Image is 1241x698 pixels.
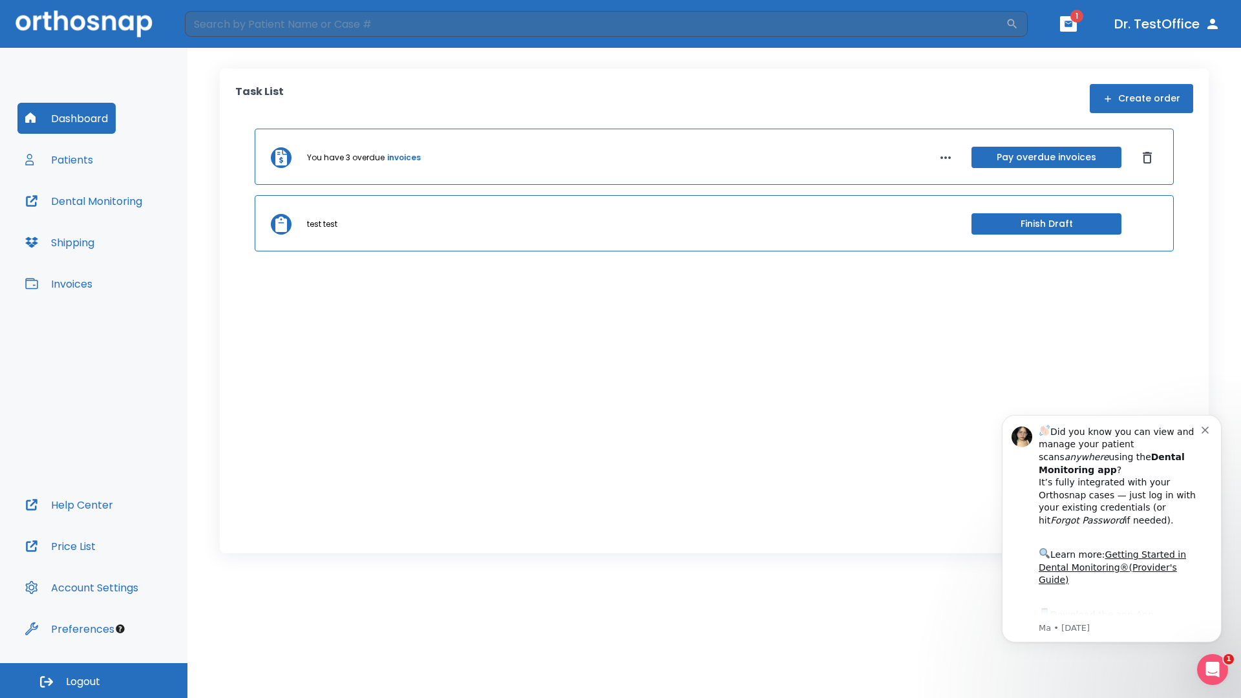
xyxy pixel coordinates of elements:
[17,103,116,134] button: Dashboard
[56,214,171,237] a: App Store
[307,218,337,230] p: test test
[982,396,1241,663] iframe: Intercom notifications message
[17,144,101,175] button: Patients
[1197,654,1228,685] iframe: Intercom live chat
[16,10,153,37] img: Orthosnap
[1109,12,1225,36] button: Dr. TestOffice
[17,268,100,299] button: Invoices
[235,84,284,113] p: Task List
[185,11,1006,37] input: Search by Patient Name or Case #
[1224,654,1234,664] span: 1
[17,572,146,603] button: Account Settings
[17,185,150,217] button: Dental Monitoring
[1090,84,1193,113] button: Create order
[17,613,122,644] button: Preferences
[219,28,229,38] button: Dismiss notification
[971,213,1121,235] button: Finish Draft
[17,531,103,562] button: Price List
[387,152,421,164] a: invoices
[114,623,126,635] div: Tooltip anchor
[66,675,100,689] span: Logout
[56,211,219,277] div: Download the app: | ​ Let us know if you need help getting started!
[307,152,385,164] p: You have 3 overdue
[1070,10,1083,23] span: 1
[971,147,1121,168] button: Pay overdue invoices
[17,489,121,520] button: Help Center
[17,227,102,258] button: Shipping
[1137,147,1158,168] button: Dismiss
[56,227,219,238] p: Message from Ma, sent 1w ago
